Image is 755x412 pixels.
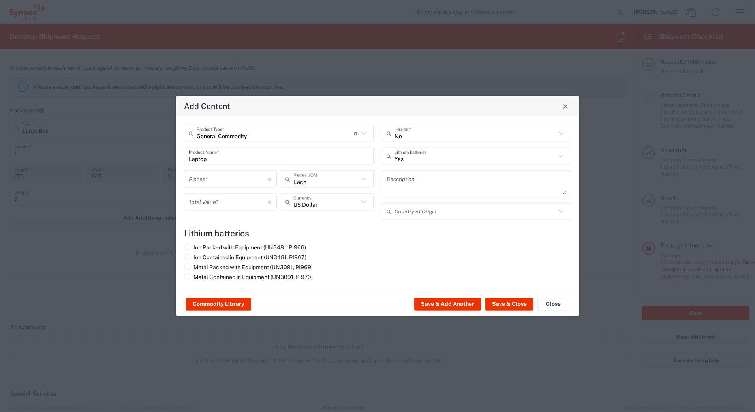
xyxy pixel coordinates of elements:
button: Save & Close [485,298,533,311]
label: Metal Packed with Equipment (UN3091, PI969) [184,264,313,271]
h4: Add Content [184,100,230,112]
label: Ion Packed with Equipment (UN3481, PI966) [184,244,306,251]
label: Metal Contained in Equipment (UN3091, PI970) [184,273,313,281]
button: Close [537,298,569,311]
button: Commodity Library [186,298,251,311]
button: Close [560,101,571,112]
button: Save & Add Another [414,298,481,311]
h4: Lithium batteries [184,228,571,238]
label: Ion Contained in Equipment (UN3481, PI967) [184,254,306,261]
